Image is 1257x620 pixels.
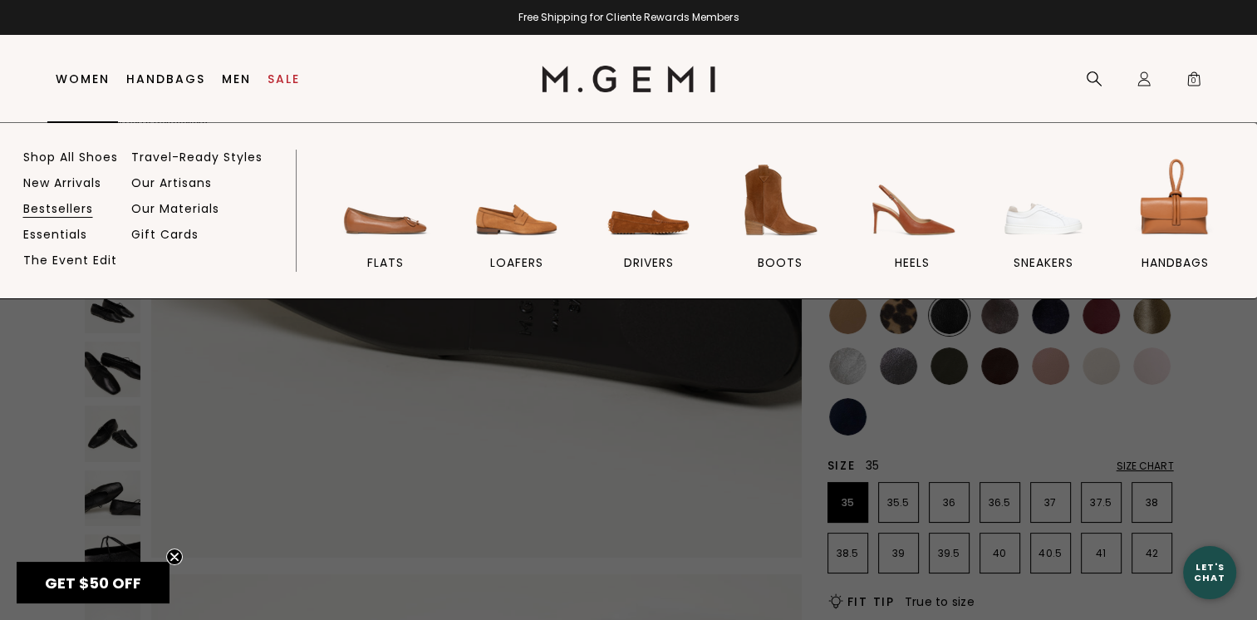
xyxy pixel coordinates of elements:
a: Bestsellers [23,201,93,216]
span: sneakers [1014,255,1073,270]
a: drivers [589,154,707,298]
img: BOOTS [734,154,827,247]
a: Men [222,72,251,86]
div: GET $50 OFFClose teaser [17,562,169,603]
a: The Event Edit [23,253,117,268]
button: Close teaser [166,549,183,565]
a: flats [327,154,444,298]
span: BOOTS [758,255,803,270]
span: 0 [1186,74,1202,91]
a: Our Artisans [131,175,212,190]
img: drivers [602,154,695,247]
a: Women [56,72,110,86]
a: handbags [1116,154,1234,298]
img: heels [865,154,958,247]
a: Sale [268,72,300,86]
img: sneakers [997,154,1090,247]
img: handbags [1128,154,1221,247]
a: Essentials [23,227,87,242]
span: loafers [490,255,543,270]
span: drivers [624,255,674,270]
img: flats [339,154,432,247]
a: Handbags [126,72,205,86]
a: Our Materials [131,201,219,216]
a: New Arrivals [23,175,101,190]
img: M.Gemi [542,66,715,92]
a: BOOTS [721,154,839,298]
a: Shop All Shoes [23,150,118,165]
span: flats [367,255,404,270]
a: heels [852,154,970,298]
a: sneakers [984,154,1102,298]
a: Gift Cards [131,227,199,242]
a: loafers [458,154,576,298]
span: GET $50 OFF [45,573,141,593]
img: loafers [470,154,563,247]
span: heels [894,255,929,270]
span: handbags [1142,255,1209,270]
div: Let's Chat [1183,562,1236,583]
a: Travel-Ready Styles [131,150,263,165]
